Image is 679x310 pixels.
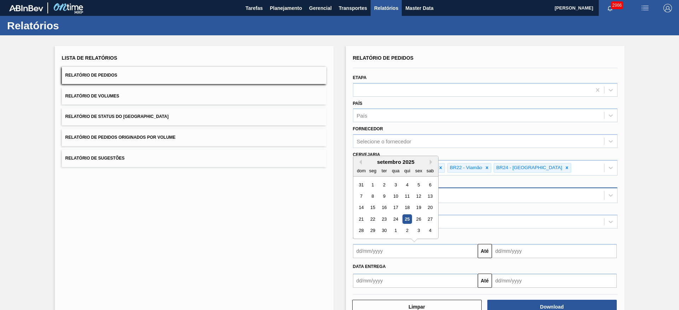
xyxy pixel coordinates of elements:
[391,166,400,175] div: qua
[492,244,617,258] input: dd/mm/yyyy
[641,4,649,12] img: userActions
[368,166,377,175] div: seg
[65,114,169,119] span: Relatório de Status do [GEOGRAPHIC_DATA]
[270,4,302,12] span: Planejamento
[379,226,389,236] div: Choose terça-feira, 30 de setembro de 2025
[425,180,435,190] div: Choose sábado, 6 de setembro de 2025
[414,214,423,224] div: Choose sexta-feira, 26 de setembro de 2025
[425,226,435,236] div: Choose sábado, 4 de outubro de 2025
[357,138,411,144] div: Selecione o fornecedor
[65,94,119,99] span: Relatório de Volumes
[62,108,326,125] button: Relatório de Status do [GEOGRAPHIC_DATA]
[425,214,435,224] div: Choose sábado, 27 de setembro de 2025
[62,150,326,167] button: Relatório de Sugestões
[448,163,483,172] div: BR22 - Viamão
[353,55,414,61] span: Relatório de Pedidos
[353,264,386,269] span: Data entrega
[599,3,621,13] button: Notificações
[425,166,435,175] div: sab
[356,214,366,224] div: Choose domingo, 21 de setembro de 2025
[62,129,326,146] button: Relatório de Pedidos Originados por Volume
[425,203,435,213] div: Choose sábado, 20 de setembro de 2025
[62,55,117,61] span: Lista de Relatórios
[379,203,389,213] div: Choose terça-feira, 16 de setembro de 2025
[353,152,380,157] label: Cervejaria
[414,191,423,201] div: Choose sexta-feira, 12 de setembro de 2025
[353,126,383,131] label: Fornecedor
[379,166,389,175] div: ter
[414,166,423,175] div: sex
[611,1,623,9] span: 2966
[379,191,389,201] div: Choose terça-feira, 9 de setembro de 2025
[391,191,400,201] div: Choose quarta-feira, 10 de setembro de 2025
[65,73,117,78] span: Relatório de Pedidos
[353,101,362,106] label: País
[430,160,435,165] button: Next Month
[357,113,367,119] div: País
[414,180,423,190] div: Choose sexta-feira, 5 de setembro de 2025
[391,214,400,224] div: Choose quarta-feira, 24 de setembro de 2025
[357,160,362,165] button: Previous Month
[9,5,43,11] img: TNhmsLtSVTkK8tSr43FrP2fwEKptu5GPRR3wAAAABJRU5ErkJggg==
[391,226,400,236] div: Choose quarta-feira, 1 de outubro de 2025
[309,4,332,12] span: Gerencial
[368,226,377,236] div: Choose segunda-feira, 29 de setembro de 2025
[356,191,366,201] div: Choose domingo, 7 de setembro de 2025
[374,4,398,12] span: Relatórios
[402,191,412,201] div: Choose quinta-feira, 11 de setembro de 2025
[356,166,366,175] div: dom
[405,4,433,12] span: Master Data
[402,203,412,213] div: Choose quinta-feira, 18 de setembro de 2025
[391,203,400,213] div: Choose quarta-feira, 17 de setembro de 2025
[353,159,438,165] div: setembro 2025
[353,75,367,80] label: Etapa
[62,88,326,105] button: Relatório de Volumes
[402,180,412,190] div: Choose quinta-feira, 4 de setembro de 2025
[478,274,492,288] button: Até
[494,163,563,172] div: BR24 - [GEOGRAPHIC_DATA]
[368,191,377,201] div: Choose segunda-feira, 8 de setembro de 2025
[7,22,133,30] h1: Relatórios
[356,180,366,190] div: Choose domingo, 31 de agosto de 2025
[402,166,412,175] div: qui
[391,180,400,190] div: Choose quarta-feira, 3 de setembro de 2025
[245,4,263,12] span: Tarefas
[425,191,435,201] div: Choose sábado, 13 de setembro de 2025
[368,180,377,190] div: Choose segunda-feira, 1 de setembro de 2025
[62,67,326,84] button: Relatório de Pedidos
[339,4,367,12] span: Transportes
[402,214,412,224] div: Choose quinta-feira, 25 de setembro de 2025
[356,203,366,213] div: Choose domingo, 14 de setembro de 2025
[414,203,423,213] div: Choose sexta-feira, 19 de setembro de 2025
[356,226,366,236] div: Choose domingo, 28 de setembro de 2025
[478,244,492,258] button: Até
[353,274,478,288] input: dd/mm/yyyy
[368,214,377,224] div: Choose segunda-feira, 22 de setembro de 2025
[353,244,478,258] input: dd/mm/yyyy
[663,4,672,12] img: Logout
[414,226,423,236] div: Choose sexta-feira, 3 de outubro de 2025
[402,226,412,236] div: Choose quinta-feira, 2 de outubro de 2025
[355,179,436,236] div: month 2025-09
[65,156,125,161] span: Relatório de Sugestões
[368,203,377,213] div: Choose segunda-feira, 15 de setembro de 2025
[65,135,176,140] span: Relatório de Pedidos Originados por Volume
[492,274,617,288] input: dd/mm/yyyy
[379,214,389,224] div: Choose terça-feira, 23 de setembro de 2025
[379,180,389,190] div: Choose terça-feira, 2 de setembro de 2025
